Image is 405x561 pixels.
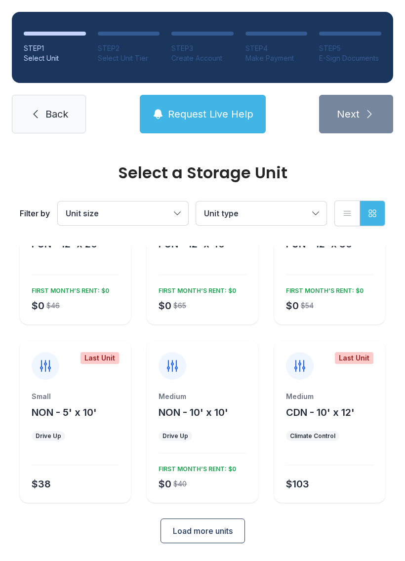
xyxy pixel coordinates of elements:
span: NON - 5' x 10' [32,406,97,418]
button: NON - 10' x 10' [159,405,228,419]
span: NON - 10' x 10' [159,406,228,418]
div: $103 [286,477,309,491]
div: E-Sign Documents [319,53,381,63]
div: Small [32,392,119,401]
div: $46 [46,301,60,311]
span: Next [337,107,360,121]
div: FIRST MONTH’S RENT: $0 [155,461,236,473]
div: Filter by [20,207,50,219]
div: FIRST MONTH’S RENT: $0 [155,283,236,295]
div: Last Unit [81,352,119,364]
div: FIRST MONTH’S RENT: $0 [282,283,364,295]
span: Load more units [173,525,233,537]
div: Make Payment [245,53,308,63]
div: $40 [173,479,187,489]
div: $0 [159,477,171,491]
div: $38 [32,477,51,491]
div: Last Unit [335,352,373,364]
div: $54 [301,301,314,311]
div: Drive Up [36,432,61,440]
div: Drive Up [162,432,188,440]
button: Unit size [58,201,188,225]
div: STEP 4 [245,43,308,53]
div: $0 [286,299,299,313]
span: Unit size [66,208,99,218]
span: Request Live Help [168,107,253,121]
div: STEP 2 [98,43,160,53]
div: $65 [173,301,186,311]
div: $0 [32,299,44,313]
div: Medium [286,392,373,401]
button: Unit type [196,201,326,225]
span: Back [45,107,68,121]
div: STEP 5 [319,43,381,53]
span: Unit type [204,208,239,218]
button: CDN - 10' x 12' [286,405,355,419]
div: STEP 1 [24,43,86,53]
div: FIRST MONTH’S RENT: $0 [28,283,109,295]
div: STEP 3 [171,43,234,53]
div: Select Unit [24,53,86,63]
div: Medium [159,392,246,401]
div: Select a Storage Unit [20,165,385,181]
div: Create Account [171,53,234,63]
div: $0 [159,299,171,313]
div: Climate Control [290,432,335,440]
span: CDN - 10' x 12' [286,406,355,418]
button: NON - 5' x 10' [32,405,97,419]
div: Select Unit Tier [98,53,160,63]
